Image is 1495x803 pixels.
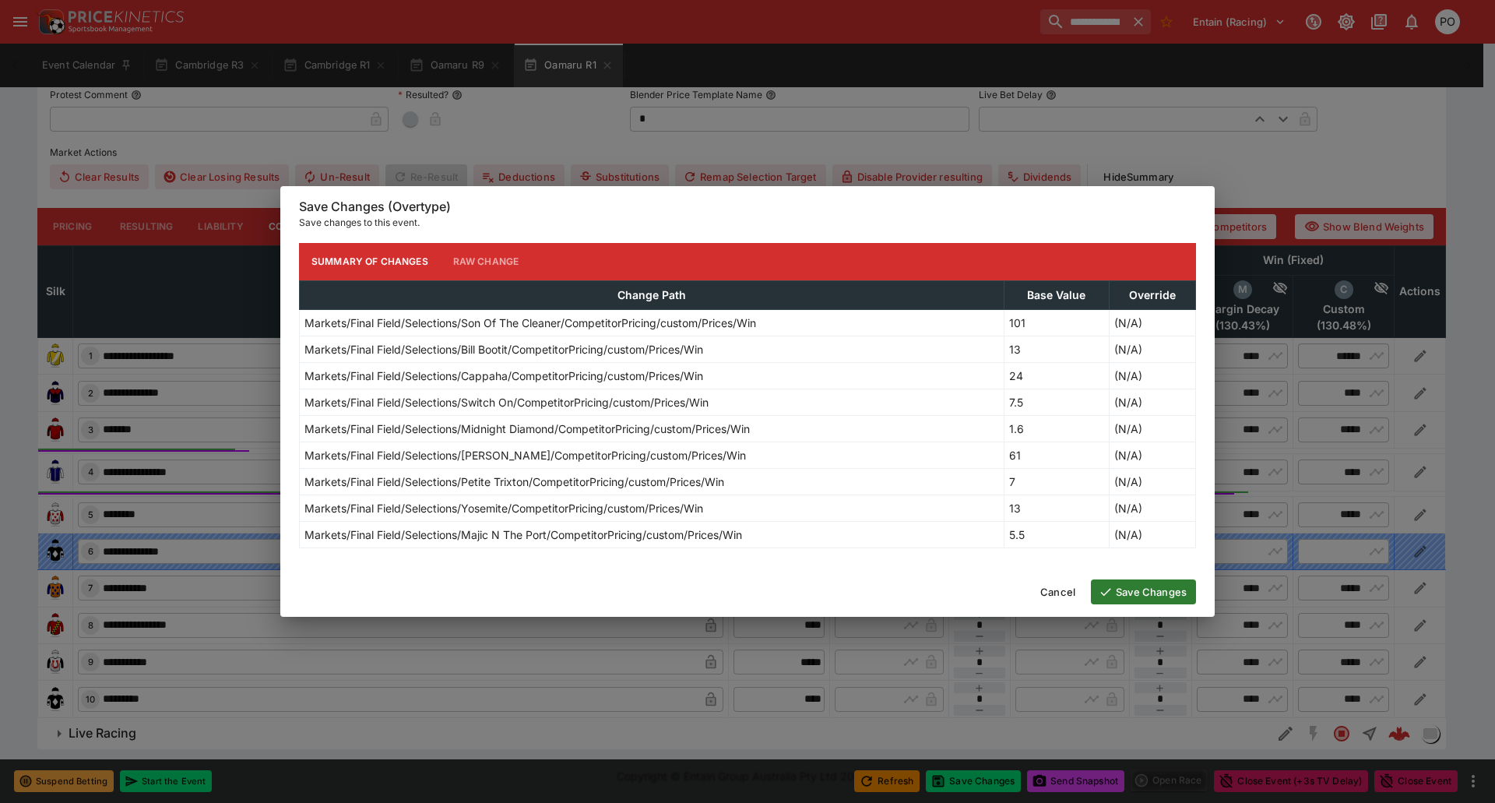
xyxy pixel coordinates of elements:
[1004,336,1109,362] td: 13
[1004,442,1109,468] td: 61
[304,527,742,543] p: Markets/Final Field/Selections/Majic N The Port/CompetitorPricing/custom/Prices/Win
[299,243,441,280] button: Summary of Changes
[1004,468,1109,495] td: 7
[1031,579,1085,604] button: Cancel
[1109,336,1195,362] td: (N/A)
[1004,415,1109,442] td: 1.6
[1004,389,1109,415] td: 7.5
[304,500,703,516] p: Markets/Final Field/Selections/Yosemite/CompetitorPricing/custom/Prices/Win
[1109,415,1195,442] td: (N/A)
[299,199,1196,215] h6: Save Changes (Overtype)
[1004,362,1109,389] td: 24
[1109,495,1195,521] td: (N/A)
[1091,579,1196,604] button: Save Changes
[304,447,746,463] p: Markets/Final Field/Selections/[PERSON_NAME]/CompetitorPricing/custom/Prices/Win
[300,280,1004,309] th: Change Path
[1004,521,1109,548] td: 5.5
[1004,280,1109,309] th: Base Value
[1109,521,1195,548] td: (N/A)
[1109,309,1195,336] td: (N/A)
[304,474,724,490] p: Markets/Final Field/Selections/Petite Trixton/CompetitorPricing/custom/Prices/Win
[1109,389,1195,415] td: (N/A)
[304,394,709,410] p: Markets/Final Field/Selections/Switch On/CompetitorPricing/custom/Prices/Win
[299,215,1196,231] p: Save changes to this event.
[1109,442,1195,468] td: (N/A)
[1109,468,1195,495] td: (N/A)
[1109,280,1195,309] th: Override
[304,368,703,384] p: Markets/Final Field/Selections/Cappaha/CompetitorPricing/custom/Prices/Win
[304,315,756,331] p: Markets/Final Field/Selections/Son Of The Cleaner/CompetitorPricing/custom/Prices/Win
[1004,495,1109,521] td: 13
[304,341,703,357] p: Markets/Final Field/Selections/Bill Bootit/CompetitorPricing/custom/Prices/Win
[441,243,532,280] button: Raw Change
[1109,362,1195,389] td: (N/A)
[1004,309,1109,336] td: 101
[304,421,750,437] p: Markets/Final Field/Selections/Midnight Diamond/CompetitorPricing/custom/Prices/Win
